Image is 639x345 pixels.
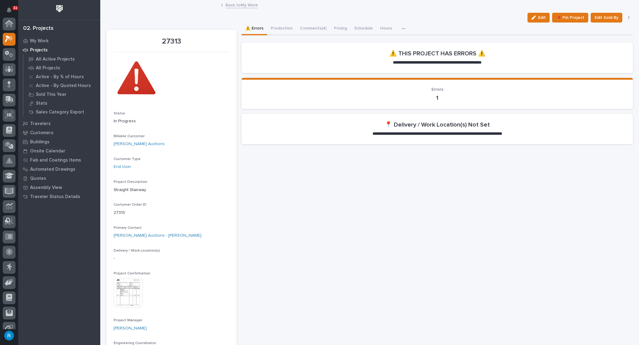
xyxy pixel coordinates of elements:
p: Fab and Coatings Items [30,158,81,163]
p: Active - By Quoted Hours [36,83,91,89]
a: Stats [23,99,100,107]
p: Active - By % of Hours [36,74,84,80]
span: Edit [538,15,546,20]
p: Projects [30,47,48,53]
h2: 📍 Delivery / Work Location(s) Not Set [385,121,490,128]
p: Quotes [30,176,46,181]
p: 27313 [114,37,229,46]
span: Errors [431,87,443,92]
img: AKo0FCo5XE2a0jpkikNrNcaEm53sObXcKUS0fFv1LPk [114,56,159,102]
button: Pricing [330,23,351,35]
p: All Projects [36,65,60,71]
p: Buildings [30,139,50,145]
a: Active - By % of Hours [23,72,100,81]
a: All Active Projects [23,55,100,63]
a: [PERSON_NAME] [114,325,147,332]
a: Customers [18,128,100,137]
p: Straight Stairway [114,187,229,193]
button: Production [267,23,296,35]
span: Project Confirmation [114,272,150,275]
a: Active - By Quoted Hours [23,81,100,90]
p: 31 [13,6,17,10]
a: All Projects [23,64,100,72]
button: users-avatar [3,329,15,342]
div: 02. Projects [23,25,53,32]
button: Edit Sold By [591,13,622,23]
span: 📌 Pin Project [556,14,584,21]
span: Delivery / Work Location(s) [114,249,160,253]
span: Engineering Coordinator [114,341,156,345]
a: Fab and Coatings Items [18,155,100,165]
a: Assembly View [18,183,100,192]
p: Customers [30,130,53,136]
a: My Work [18,36,100,45]
a: Projects [18,45,100,54]
p: Assembly View [30,185,62,190]
button: Notifications [3,4,15,16]
a: Onsite Calendar [18,146,100,155]
button: Comments (4) [296,23,330,35]
span: Billable Customer [114,134,145,138]
h2: ⚠️ THIS PROJECT HAS ERRORS ⚠️ [389,50,486,57]
p: Travelers [30,121,51,127]
p: Traveler Status Details [30,194,80,200]
span: Status [114,112,125,115]
span: Edit Sold By [595,14,618,21]
div: Notifications31 [8,7,15,17]
a: Traveler Status Details [18,192,100,201]
button: Hours [376,23,396,35]
p: In Progress [114,118,229,124]
a: [PERSON_NAME] Auctions - [PERSON_NAME] [114,232,201,239]
a: Automated Drawings [18,165,100,174]
p: Automated Drawings [30,167,75,172]
a: Sold This Year [23,90,100,99]
span: Project Manager [114,319,143,322]
p: My Work [30,38,49,44]
p: Sales Category Export [36,110,84,115]
button: Edit [527,13,550,23]
span: Project Description [114,180,147,184]
button: Schedule [351,23,376,35]
a: Back toMy Work [225,1,258,8]
p: Stats [36,101,47,106]
img: Workspace Logo [54,3,65,14]
a: Sales Category Export [23,108,100,116]
span: Primary Contact [114,226,142,230]
p: Sold This Year [36,92,67,97]
span: Customer Order ID [114,203,146,207]
p: 27313 [114,210,229,216]
a: End User [114,164,131,170]
button: ⚠️ Errors [242,23,267,35]
p: - [114,255,229,262]
a: Buildings [18,137,100,146]
a: Travelers [18,119,100,128]
button: 📌 Pin Project [552,13,588,23]
p: Onsite Calendar [30,148,65,154]
p: All Active Projects [36,57,75,62]
p: 1 [249,94,626,102]
a: Quotes [18,174,100,183]
span: Customer Type [114,157,141,161]
a: [PERSON_NAME] Auctions [114,141,165,147]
